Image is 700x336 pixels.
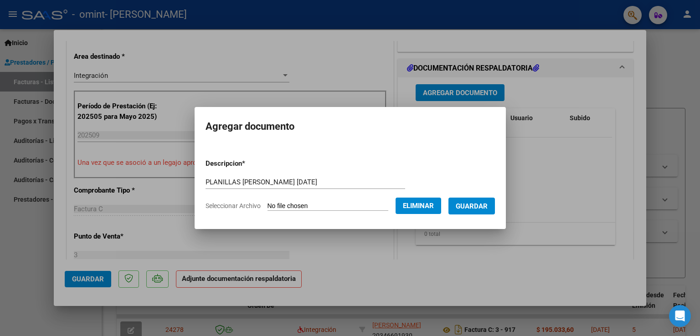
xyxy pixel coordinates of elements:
[456,202,488,210] span: Guardar
[396,198,441,214] button: Eliminar
[448,198,495,214] button: Guardar
[206,158,293,169] p: Descripcion
[206,202,261,209] span: Seleccionar Archivo
[403,202,434,210] span: Eliminar
[206,118,495,135] h2: Agregar documento
[669,305,691,327] div: Open Intercom Messenger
